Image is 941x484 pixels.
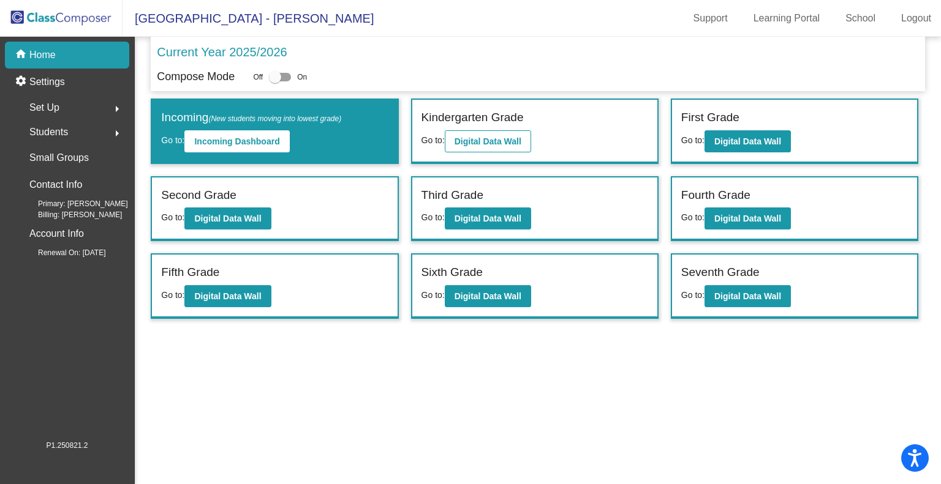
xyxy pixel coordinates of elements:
[18,198,128,209] span: Primary: [PERSON_NAME]
[29,225,84,242] p: Account Info
[29,99,59,116] span: Set Up
[445,130,531,152] button: Digital Data Wall
[253,72,263,83] span: Off
[110,126,124,141] mat-icon: arrow_right
[455,136,521,146] b: Digital Data Wall
[123,9,374,28] span: [GEOGRAPHIC_DATA] - [PERSON_NAME]
[681,290,705,300] span: Go to:
[184,285,271,307] button: Digital Data Wall
[681,135,705,145] span: Go to:
[18,209,122,220] span: Billing: [PERSON_NAME]
[681,187,750,204] label: Fourth Grade
[681,264,760,281] label: Seventh Grade
[29,48,56,62] p: Home
[455,214,521,223] b: Digital Data Wall
[421,187,483,204] label: Third Grade
[421,264,483,281] label: Sixth Grade
[29,124,68,141] span: Students
[161,290,184,300] span: Go to:
[194,136,279,146] b: Incoming Dashboard
[891,9,941,28] a: Logout
[836,9,885,28] a: School
[18,247,105,258] span: Renewal On: [DATE]
[161,109,341,127] label: Incoming
[421,135,445,145] span: Go to:
[194,291,261,301] b: Digital Data Wall
[705,285,791,307] button: Digital Data Wall
[297,72,307,83] span: On
[714,291,781,301] b: Digital Data Wall
[421,290,445,300] span: Go to:
[157,43,287,61] p: Current Year 2025/2026
[455,291,521,301] b: Digital Data Wall
[714,214,781,223] b: Digital Data Wall
[161,187,236,204] label: Second Grade
[684,9,738,28] a: Support
[194,214,261,223] b: Digital Data Wall
[681,109,739,127] label: First Grade
[29,149,89,166] p: Small Groups
[705,130,791,152] button: Digital Data Wall
[184,207,271,229] button: Digital Data Wall
[157,69,235,85] p: Compose Mode
[208,114,341,123] span: (New students moving into lowest grade)
[15,75,29,89] mat-icon: settings
[161,135,184,145] span: Go to:
[161,212,184,222] span: Go to:
[29,176,82,193] p: Contact Info
[445,207,531,229] button: Digital Data Wall
[421,109,524,127] label: Kindergarten Grade
[110,102,124,116] mat-icon: arrow_right
[445,285,531,307] button: Digital Data Wall
[15,48,29,62] mat-icon: home
[714,136,781,146] b: Digital Data Wall
[29,75,65,89] p: Settings
[184,130,289,152] button: Incoming Dashboard
[681,212,705,222] span: Go to:
[421,212,445,222] span: Go to:
[161,264,219,281] label: Fifth Grade
[705,207,791,229] button: Digital Data Wall
[744,9,830,28] a: Learning Portal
